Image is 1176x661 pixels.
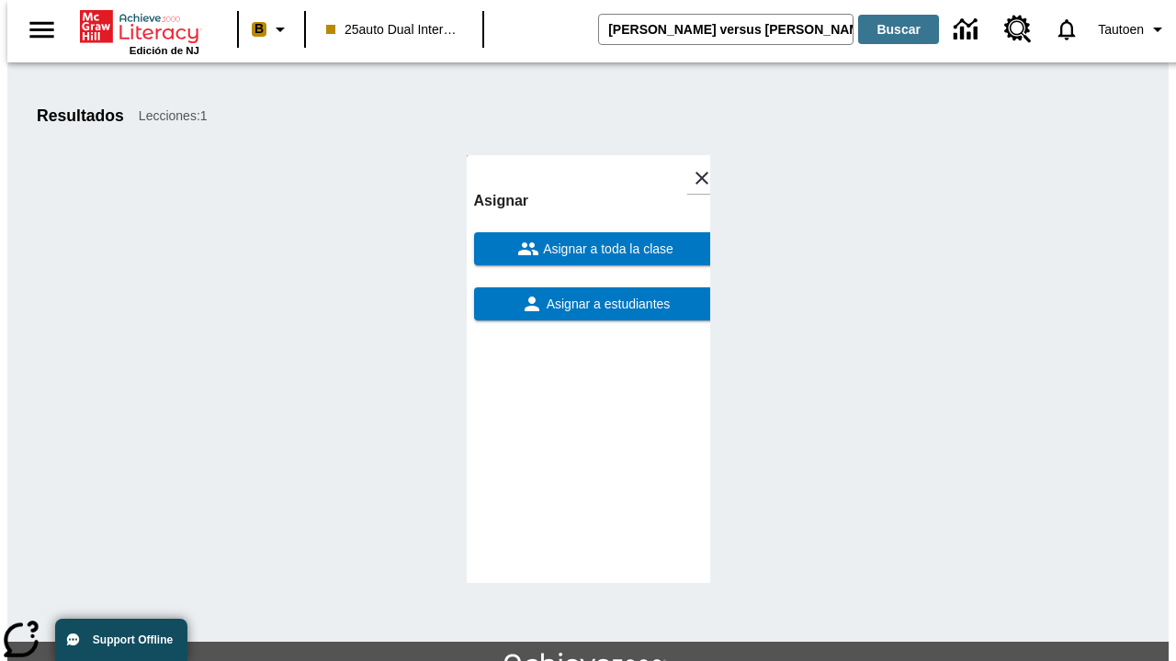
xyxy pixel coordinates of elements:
[943,5,993,55] a: Centro de información
[1098,20,1144,39] span: Tautoen
[474,287,718,320] button: Asignar a estudiantes
[1091,13,1176,46] button: Perfil/Configuración
[254,17,264,40] span: B
[858,15,939,44] button: Buscar
[474,188,718,214] h6: Asignar
[599,15,853,44] input: Buscar campo
[474,232,718,265] button: Asignar a toda la clase
[467,155,710,583] div: lesson details
[686,162,718,194] button: Cerrar
[543,295,671,314] span: Asignar a estudiantes
[993,5,1043,54] a: Centro de recursos, Se abrirá en una pestaña nueva.
[80,8,199,45] a: Portada
[80,6,199,56] div: Portada
[15,3,69,57] button: Abrir el menú lateral
[55,619,187,661] button: Support Offline
[139,106,208,126] span: Lecciones : 1
[130,45,199,56] span: Edición de NJ
[539,240,673,259] span: Asignar a toda la clase
[37,106,124,126] h1: Resultados
[1043,6,1091,53] a: Notificaciones
[93,633,173,646] span: Support Offline
[244,13,299,46] button: Boost El color de la clase es melocotón. Cambiar el color de la clase.
[326,20,462,39] span: 25auto Dual International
